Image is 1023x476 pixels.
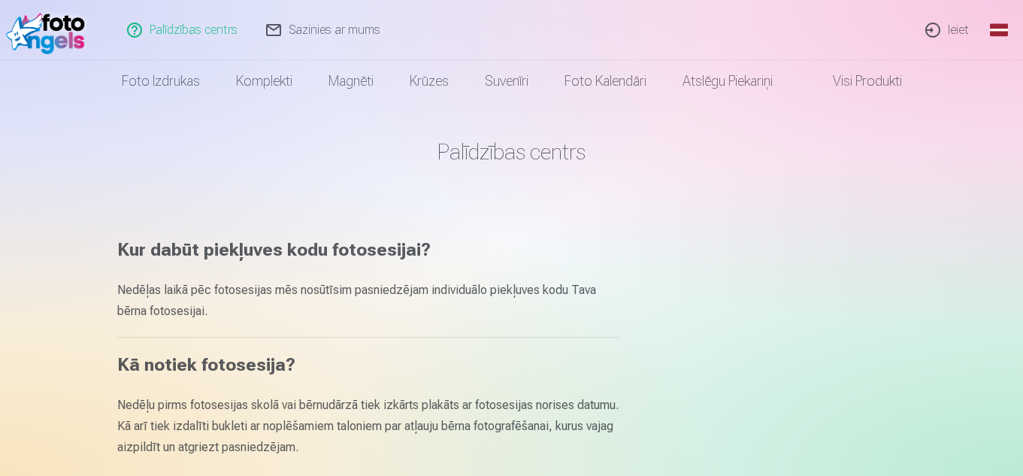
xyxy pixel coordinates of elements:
a: Magnēti [310,60,392,102]
p: Nedēļas laikā pēc fotosesijas mēs nosūtīsim pasniedzējam individuālo piekļuves kodu Tava bērna fo... [117,280,619,322]
a: Atslēgu piekariņi [664,60,791,102]
a: Foto kalendāri [546,60,664,102]
a: Foto izdrukas [104,60,218,102]
h1: Palīdzības centrs [117,138,906,165]
a: Suvenīri [467,60,546,102]
img: /fa1 [6,6,92,54]
p: Nedēļu pirms fotosesijas skolā vai bērnudārzā tiek izkārts plakāts ar fotosesijas norises datumu.... [117,395,619,458]
a: Krūzes [392,60,467,102]
a: Komplekti [218,60,310,102]
a: Visi produkti [791,60,920,102]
